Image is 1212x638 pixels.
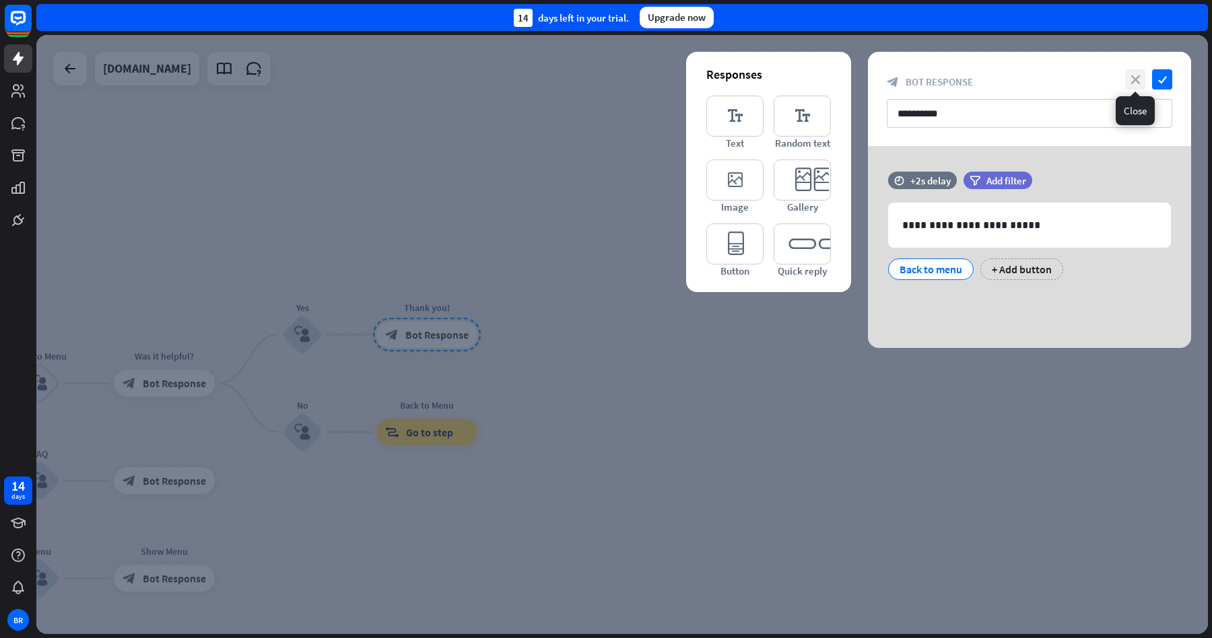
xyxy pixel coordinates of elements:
[514,9,629,27] div: days left in your trial.
[910,174,951,187] div: +2s delay
[4,476,32,505] a: 14 days
[980,258,1063,280] div: + Add button
[1152,69,1172,90] i: check
[11,492,25,501] div: days
[640,7,714,28] div: Upgrade now
[514,9,533,27] div: 14
[900,259,962,279] div: Back to menu
[986,174,1026,187] span: Add filter
[894,176,904,185] i: time
[7,609,29,631] div: BR
[906,75,973,88] span: Bot Response
[11,5,51,46] button: Open LiveChat chat widget
[887,76,899,88] i: block_bot_response
[1125,69,1145,90] i: close
[970,176,980,186] i: filter
[11,480,25,492] div: 14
